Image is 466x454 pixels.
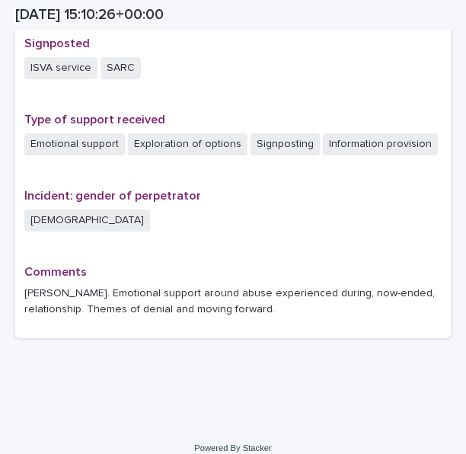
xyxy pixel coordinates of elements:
span: Incident: gender of perpetrator [24,190,201,202]
span: Signposting [251,133,320,155]
span: ISVA service [24,57,97,79]
h2: [DATE] 15:10:26+00:00 [15,6,164,24]
span: SARC [101,57,141,79]
span: Exploration of options [128,133,247,155]
a: Powered By Stacker [194,443,271,452]
span: Type of support received [24,113,165,126]
span: Information provision [323,133,438,155]
span: Emotional support [24,133,125,155]
p: [PERSON_NAME]. Emotional support around abuse experienced during, now-ended, relationship. Themes... [24,286,442,318]
span: [DEMOGRAPHIC_DATA] [24,209,150,232]
span: Signposted [24,37,90,50]
span: Comments [24,266,87,278]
